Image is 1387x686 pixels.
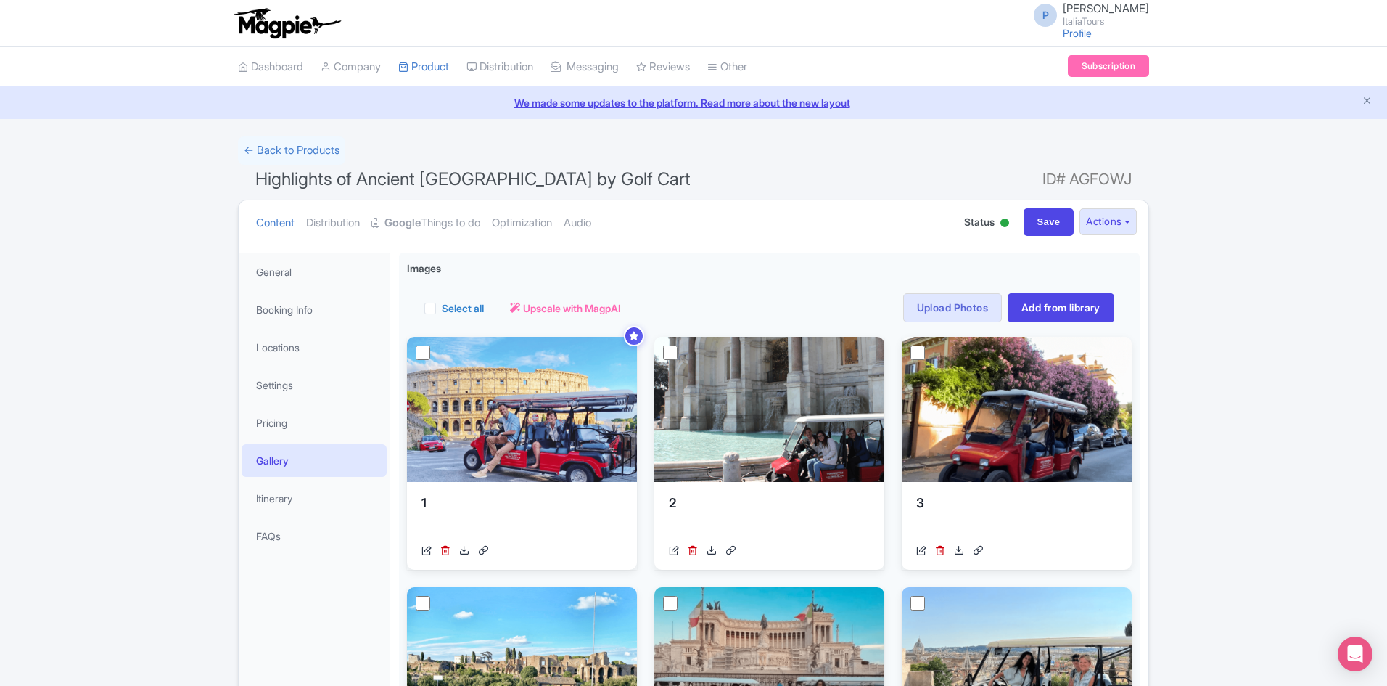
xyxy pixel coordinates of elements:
[231,7,343,39] img: logo-ab69f6fb50320c5b225c76a69d11143b.png
[421,494,622,537] div: 1
[242,331,387,364] a: Locations
[238,47,303,87] a: Dashboard
[1079,208,1137,235] button: Actions
[523,301,621,316] span: Upscale with MagpAI
[1068,55,1149,77] a: Subscription
[1025,3,1149,26] a: P [PERSON_NAME] ItaliaTours
[1034,4,1057,27] span: P
[636,47,690,87] a: Reviews
[442,301,484,316] label: Select all
[398,47,449,87] a: Product
[707,47,747,87] a: Other
[510,301,621,316] a: Upscale with MagpAI
[1042,165,1132,194] span: ID# AGFOWJ
[321,47,381,87] a: Company
[407,261,441,276] span: Images
[242,444,387,477] a: Gallery
[255,168,691,189] span: Highlights of Ancient [GEOGRAPHIC_DATA] by Golf Cart
[242,407,387,439] a: Pricing
[551,47,619,87] a: Messaging
[916,494,1117,537] div: 3
[466,47,533,87] a: Distribution
[997,213,1012,235] div: Active
[384,215,421,232] strong: Google
[242,256,387,288] a: General
[238,136,345,165] a: ← Back to Products
[242,482,387,515] a: Itinerary
[903,293,1002,322] a: Upload Photos
[964,214,995,229] span: Status
[371,200,480,246] a: GoogleThings to do
[1362,94,1372,110] button: Close announcement
[564,200,591,246] a: Audio
[1338,637,1372,671] div: Open Intercom Messenger
[1024,208,1074,236] input: Save
[1063,17,1149,26] small: ItaliaTours
[1063,1,1149,15] span: [PERSON_NAME]
[256,200,295,246] a: Content
[242,293,387,326] a: Booking Info
[306,200,360,246] a: Distribution
[669,494,870,537] div: 2
[242,369,387,401] a: Settings
[9,95,1378,110] a: We made some updates to the platform. Read more about the new layout
[492,200,552,246] a: Optimization
[242,520,387,552] a: FAQs
[1063,27,1092,39] a: Profile
[1008,293,1114,322] a: Add from library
